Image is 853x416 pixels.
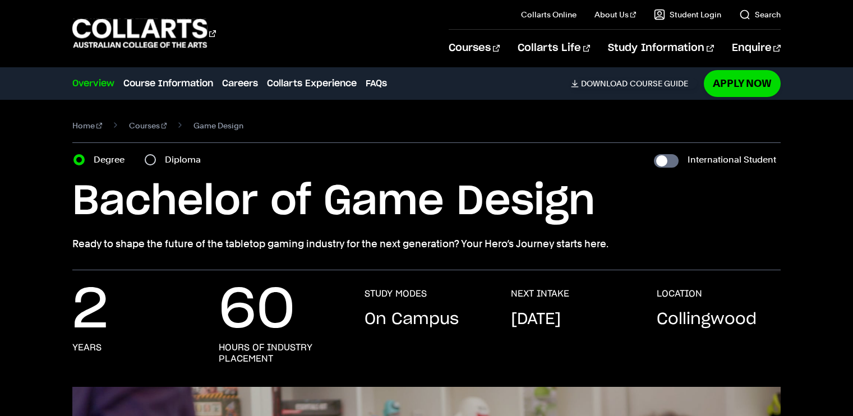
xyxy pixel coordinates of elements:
[222,77,258,90] a: Careers
[72,288,108,333] p: 2
[365,308,459,331] p: On Campus
[72,236,780,252] p: Ready to shape the future of the tabletop gaming industry for the next generation? Your Hero’s Jo...
[654,9,721,20] a: Student Login
[129,118,167,133] a: Courses
[123,77,213,90] a: Course Information
[571,78,697,89] a: DownloadCourse Guide
[267,77,357,90] a: Collarts Experience
[739,9,781,20] a: Search
[365,288,427,299] h3: STUDY MODES
[219,342,342,364] h3: hours of industry placement
[688,152,776,168] label: International Student
[608,30,713,67] a: Study Information
[657,308,757,331] p: Collingwood
[732,30,781,67] a: Enquire
[219,288,295,333] p: 60
[165,152,208,168] label: Diploma
[511,288,569,299] h3: NEXT INTAKE
[72,17,216,49] div: Go to homepage
[193,118,243,133] span: Game Design
[581,78,628,89] span: Download
[72,118,102,133] a: Home
[94,152,131,168] label: Degree
[449,30,500,67] a: Courses
[704,70,781,96] a: Apply Now
[518,30,590,67] a: Collarts Life
[657,288,702,299] h3: LOCATION
[366,77,387,90] a: FAQs
[521,9,577,20] a: Collarts Online
[72,342,102,353] h3: years
[72,77,114,90] a: Overview
[72,177,780,227] h1: Bachelor of Game Design
[594,9,636,20] a: About Us
[511,308,561,331] p: [DATE]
